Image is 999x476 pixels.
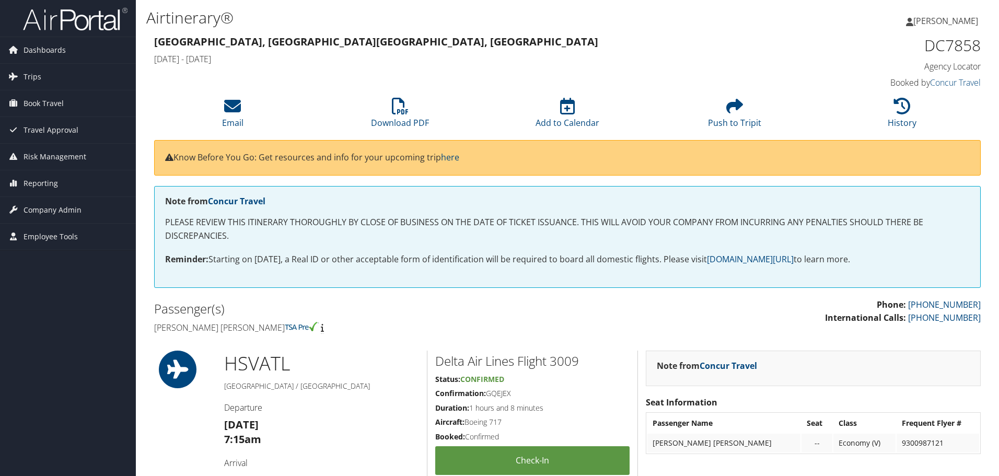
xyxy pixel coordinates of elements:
[154,322,560,333] h4: [PERSON_NAME] [PERSON_NAME]
[807,438,827,448] div: --
[786,61,981,72] h4: Agency Locator
[165,195,265,207] strong: Note from
[833,434,895,452] td: Economy (V)
[877,299,906,310] strong: Phone:
[154,300,560,318] h2: Passenger(s)
[24,64,41,90] span: Trips
[24,197,82,223] span: Company Admin
[435,374,460,384] strong: Status:
[146,7,708,29] h1: Airtinerary®
[24,90,64,117] span: Book Travel
[371,103,429,129] a: Download PDF
[285,322,319,331] img: tsa-precheck.png
[23,7,127,31] img: airportal-logo.png
[208,195,265,207] a: Concur Travel
[154,34,598,49] strong: [GEOGRAPHIC_DATA], [GEOGRAPHIC_DATA] [GEOGRAPHIC_DATA], [GEOGRAPHIC_DATA]
[224,381,419,391] h5: [GEOGRAPHIC_DATA] / [GEOGRAPHIC_DATA]
[224,402,419,413] h4: Departure
[897,414,979,433] th: Frequent Flyer #
[801,414,832,433] th: Seat
[224,457,419,469] h4: Arrival
[435,388,630,399] h5: GQEJEX
[165,151,970,165] p: Know Before You Go: Get resources and info for your upcoming trip
[897,434,979,452] td: 9300987121
[906,5,989,37] a: [PERSON_NAME]
[536,103,599,129] a: Add to Calendar
[646,397,717,408] strong: Seat Information
[165,253,208,265] strong: Reminder:
[435,403,469,413] strong: Duration:
[435,352,630,370] h2: Delta Air Lines Flight 3009
[888,103,916,129] a: History
[224,351,419,377] h1: HSV ATL
[154,53,770,65] h4: [DATE] - [DATE]
[657,360,757,371] strong: Note from
[647,434,800,452] td: [PERSON_NAME] [PERSON_NAME]
[908,312,981,323] a: [PHONE_NUMBER]
[435,403,630,413] h5: 1 hours and 8 minutes
[908,299,981,310] a: [PHONE_NUMBER]
[24,117,78,143] span: Travel Approval
[165,216,970,242] p: PLEASE REVIEW THIS ITINERARY THOROUGHLY BY CLOSE OF BUSINESS ON THE DATE OF TICKET ISSUANCE. THIS...
[833,414,895,433] th: Class
[825,312,906,323] strong: International Calls:
[24,37,66,63] span: Dashboards
[435,432,630,442] h5: Confirmed
[786,34,981,56] h1: DC7858
[441,152,459,163] a: here
[24,144,86,170] span: Risk Management
[24,170,58,196] span: Reporting
[707,253,794,265] a: [DOMAIN_NAME][URL]
[913,15,978,27] span: [PERSON_NAME]
[435,417,464,427] strong: Aircraft:
[700,360,757,371] a: Concur Travel
[930,77,981,88] a: Concur Travel
[460,374,504,384] span: Confirmed
[435,417,630,427] h5: Boeing 717
[647,414,800,433] th: Passenger Name
[224,417,259,432] strong: [DATE]
[435,388,486,398] strong: Confirmation:
[24,224,78,250] span: Employee Tools
[708,103,761,129] a: Push to Tripit
[435,432,465,442] strong: Booked:
[224,432,261,446] strong: 7:15am
[786,77,981,88] h4: Booked by
[165,253,970,266] p: Starting on [DATE], a Real ID or other acceptable form of identification will be required to boar...
[222,103,243,129] a: Email
[435,446,630,475] a: Check-in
